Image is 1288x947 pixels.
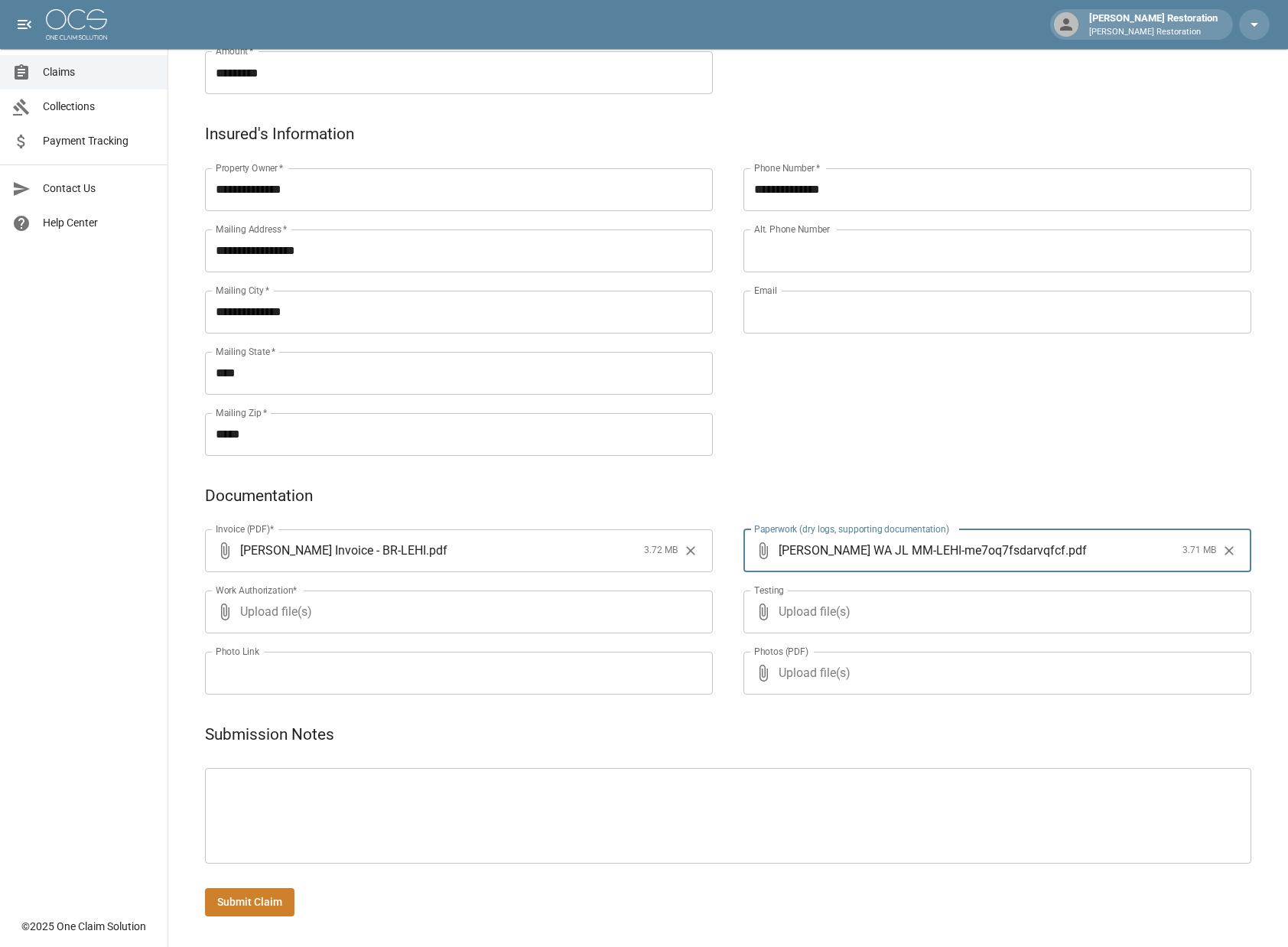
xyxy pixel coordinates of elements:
label: Email [754,284,777,297]
label: Photo Link [216,645,259,658]
span: Payment Tracking [43,133,155,149]
button: Clear [1218,539,1241,562]
label: Mailing Address [216,223,287,236]
label: Invoice (PDF)* [216,522,275,535]
p: [PERSON_NAME] Restoration [1089,26,1218,39]
button: Submit Claim [205,888,294,916]
button: open drawer [9,9,40,40]
span: 3.71 MB [1182,543,1216,558]
label: Photos (PDF) [754,645,808,658]
span: Help Center [43,215,155,231]
div: © 2025 One Claim Solution [21,919,146,934]
span: . pdf [1065,542,1087,559]
label: Testing [754,584,784,597]
span: . pdf [426,542,447,559]
span: [PERSON_NAME] Invoice - BR-LEHI [240,542,426,559]
label: Alt. Phone Number [754,223,830,236]
span: [PERSON_NAME] WA JL MM-LEHI-me7oq7fsdarvqfcf [779,542,1065,559]
img: ocs-logo-white-transparent.png [46,9,107,40]
label: Amount [216,44,254,57]
span: Upload file(s) [240,591,672,633]
div: [PERSON_NAME] Restoration [1083,11,1224,38]
span: Upload file(s) [779,652,1210,695]
span: Upload file(s) [779,591,1210,633]
button: Clear [679,539,702,562]
span: 3.72 MB [644,543,678,558]
span: Claims [43,64,155,80]
label: Work Authorization* [216,584,298,597]
label: Mailing City [216,284,270,297]
span: Contact Us [43,181,155,197]
label: Paperwork (dry logs, supporting documentation) [754,522,949,535]
label: Mailing Zip [216,406,268,419]
label: Phone Number [754,161,820,174]
label: Mailing State [216,345,275,358]
label: Property Owner [216,161,284,174]
span: Collections [43,99,155,115]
